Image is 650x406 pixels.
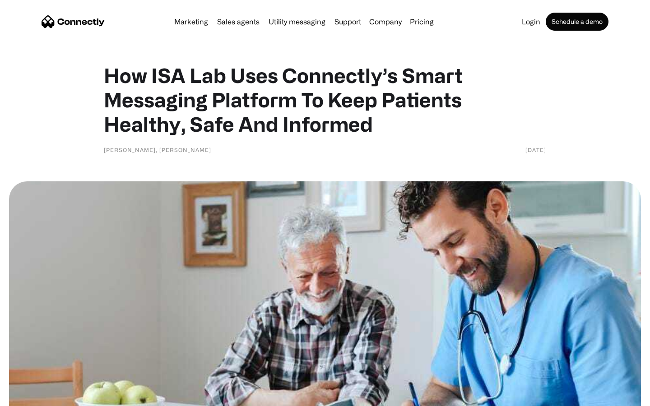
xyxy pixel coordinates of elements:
[171,18,212,25] a: Marketing
[104,63,546,136] h1: How ISA Lab Uses Connectly’s Smart Messaging Platform To Keep Patients Healthy, Safe And Informed
[406,18,437,25] a: Pricing
[546,13,608,31] a: Schedule a demo
[104,145,211,154] div: [PERSON_NAME], [PERSON_NAME]
[518,18,544,25] a: Login
[525,145,546,154] div: [DATE]
[265,18,329,25] a: Utility messaging
[331,18,365,25] a: Support
[9,390,54,403] aside: Language selected: English
[369,15,402,28] div: Company
[18,390,54,403] ul: Language list
[214,18,263,25] a: Sales agents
